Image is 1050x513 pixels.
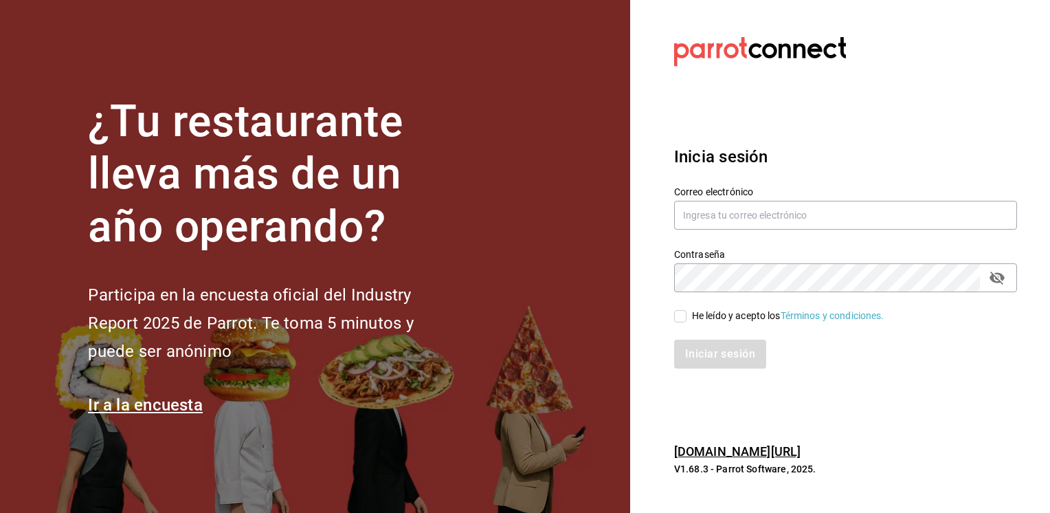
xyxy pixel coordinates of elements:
div: He leído y acepto los [692,309,884,323]
p: V1.68.3 - Parrot Software, 2025. [674,462,1017,476]
a: Ir a la encuesta [88,395,203,415]
h2: Participa en la encuesta oficial del Industry Report 2025 de Parrot. Te toma 5 minutos y puede se... [88,281,459,365]
button: passwordField [985,266,1009,290]
label: Correo electrónico [674,186,1017,196]
label: Contraseña [674,249,1017,259]
input: Ingresa tu correo electrónico [674,201,1017,230]
a: Términos y condiciones. [781,310,884,321]
h3: Inicia sesión [674,144,1017,169]
a: [DOMAIN_NAME][URL] [674,444,801,459]
h1: ¿Tu restaurante lleva más de un año operando? [88,96,459,254]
